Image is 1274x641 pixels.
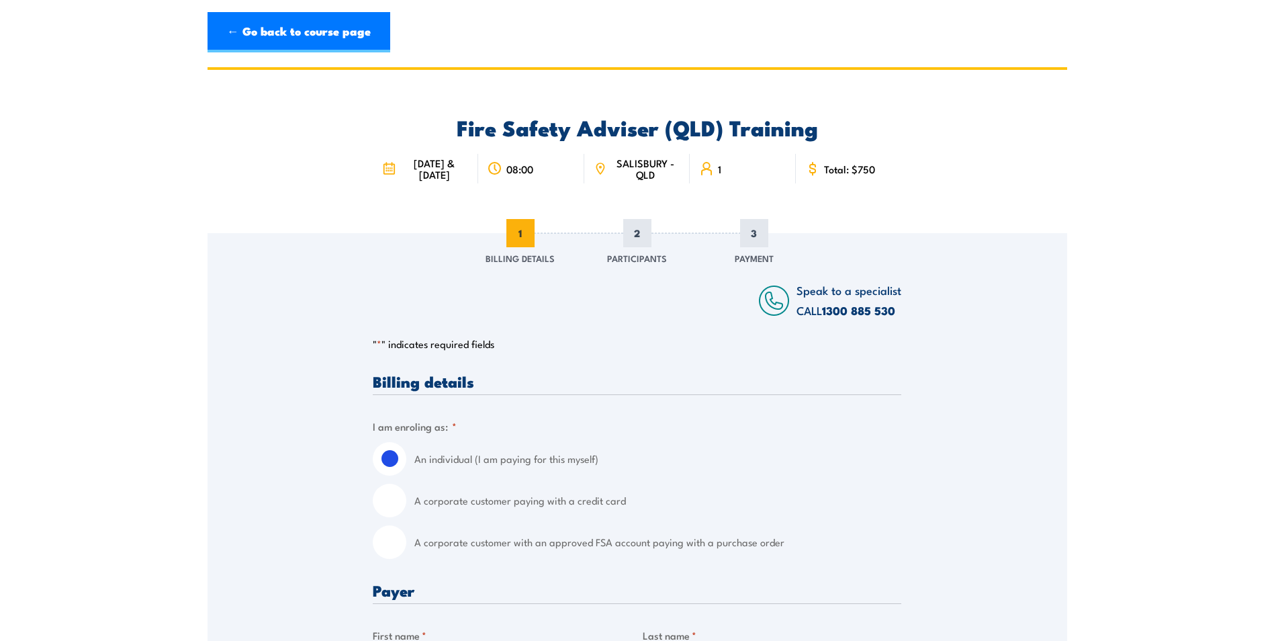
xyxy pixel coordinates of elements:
[822,302,895,319] a: 1300 885 530
[718,163,721,175] span: 1
[414,525,901,559] label: A corporate customer with an approved FSA account paying with a purchase order
[797,282,901,318] span: Speak to a specialist CALL
[414,484,901,517] label: A corporate customer paying with a credit card
[824,163,875,175] span: Total: $750
[735,251,774,265] span: Payment
[373,337,901,351] p: " " indicates required fields
[506,163,533,175] span: 08:00
[610,157,680,180] span: SALISBURY - QLD
[373,419,457,434] legend: I am enroling as:
[486,251,555,265] span: Billing Details
[607,251,667,265] span: Participants
[400,157,469,180] span: [DATE] & [DATE]
[623,219,651,247] span: 2
[740,219,768,247] span: 3
[414,442,901,476] label: An individual (I am paying for this myself)
[506,219,535,247] span: 1
[373,583,901,598] h3: Payer
[208,12,390,52] a: ← Go back to course page
[373,374,901,389] h3: Billing details
[373,118,901,136] h2: Fire Safety Adviser (QLD) Training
